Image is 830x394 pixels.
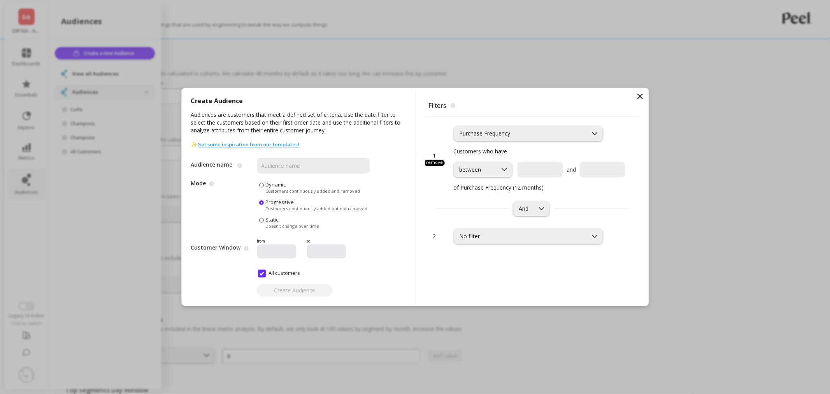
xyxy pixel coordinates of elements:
span: Audiences are customers that meet a defined set of criteria. Use the date filter to select the cu... [191,111,406,141]
span: Create Audience [191,97,243,111]
label: Customer Window [191,244,241,252]
span: Filters [425,97,639,114]
p: to [307,239,351,244]
span: Static [266,216,279,223]
span: ✨ [191,141,300,149]
div: Purchase Frequency [460,130,582,137]
p: Customers who have [454,148,625,156]
p: from [257,239,304,244]
span: Customers continuously added but not removed [266,206,368,212]
div: between [460,166,491,173]
span: Dynamic [266,181,286,188]
div: No filter [460,233,582,240]
a: Get some inspiration from our templates! [198,141,300,148]
input: Audience name [257,158,370,174]
span: Mode [191,181,257,229]
span: 1 [433,152,436,160]
div: And [519,205,529,213]
div: remove [424,160,445,166]
p: of Purchase Frequency (12 months) [454,184,625,192]
span: Doesn't change over time [266,223,319,229]
span: All customers [258,270,300,278]
label: Audience name [191,161,234,169]
span: Customers continuously added and removed [266,188,360,194]
p: and [567,165,576,174]
span: Progressive [266,199,294,206]
span: 2 [433,232,436,241]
